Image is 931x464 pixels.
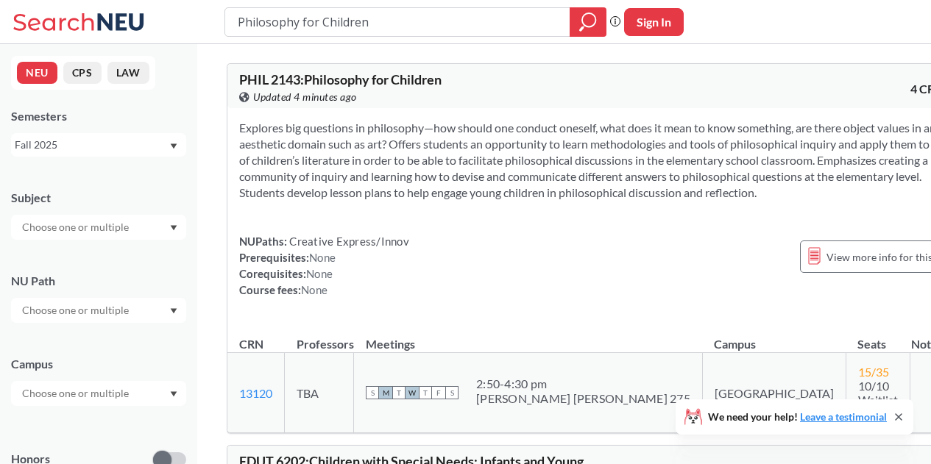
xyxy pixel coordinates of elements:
th: Campus [702,321,846,353]
span: F [432,386,445,399]
div: Subject [11,190,186,206]
button: NEU [17,62,57,84]
div: Dropdown arrow [11,298,186,323]
a: 13120 [239,386,272,400]
span: None [309,251,336,264]
button: Sign In [624,8,684,36]
td: [GEOGRAPHIC_DATA] [702,353,846,433]
span: We need your help! [708,412,887,422]
div: magnifying glass [570,7,606,37]
div: Semesters [11,108,186,124]
span: 15 / 35 [858,365,889,379]
span: T [419,386,432,399]
svg: magnifying glass [579,12,597,32]
span: Updated 4 minutes ago [253,89,357,105]
div: NUPaths: Prerequisites: Corequisites: Course fees: [239,233,409,298]
div: CRN [239,336,263,352]
span: 10/10 Waitlist Seats [858,379,898,421]
div: [PERSON_NAME] [PERSON_NAME] 275 [476,391,690,406]
div: Fall 2025 [15,137,169,153]
div: Campus [11,356,186,372]
svg: Dropdown arrow [170,391,177,397]
th: Seats [846,321,910,353]
span: M [379,386,392,399]
div: Fall 2025Dropdown arrow [11,133,186,157]
td: TBA [285,353,354,433]
th: Professors [285,321,354,353]
svg: Dropdown arrow [170,225,177,231]
div: NU Path [11,273,186,289]
th: Meetings [354,321,703,353]
span: W [406,386,419,399]
a: Leave a testimonial [800,410,887,423]
input: Class, professor, course number, "phrase" [236,10,559,35]
div: 2:50 - 4:30 pm [476,376,690,391]
span: T [392,386,406,399]
div: Dropdown arrow [11,381,186,406]
span: None [306,267,333,280]
span: PHIL 2143 : Philosophy for Children [239,71,442,88]
svg: Dropdown arrow [170,308,177,314]
span: Creative Express/Innov [287,235,409,248]
span: None [301,283,328,296]
input: Choose one or multiple [15,301,138,319]
span: S [366,386,379,399]
button: LAW [107,62,149,84]
input: Choose one or multiple [15,385,138,402]
button: CPS [63,62,102,84]
div: Dropdown arrow [11,215,186,240]
span: S [445,386,459,399]
svg: Dropdown arrow [170,143,177,149]
input: Choose one or multiple [15,218,138,236]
